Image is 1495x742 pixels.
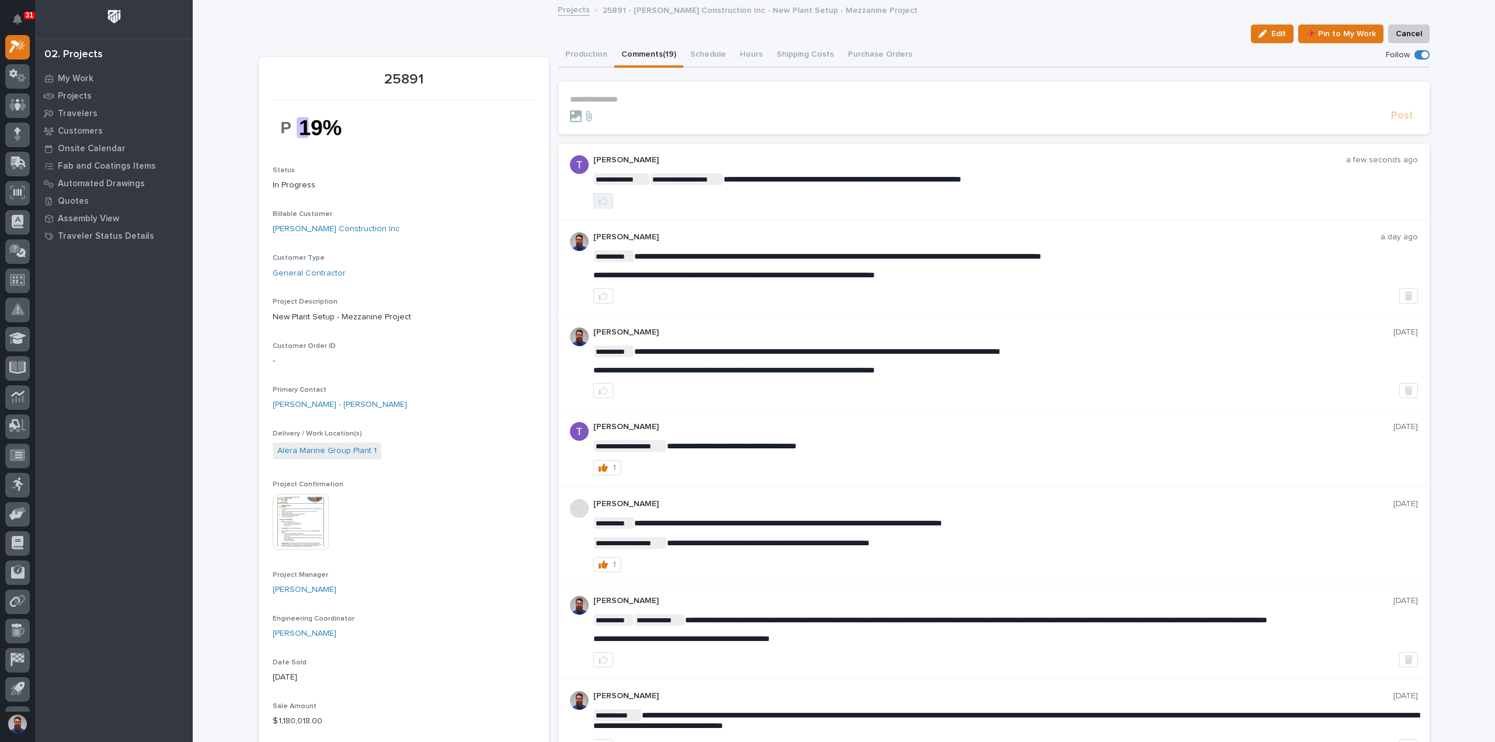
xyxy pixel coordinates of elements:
[35,104,193,122] a: Travelers
[58,214,119,224] p: Assembly View
[1393,596,1418,606] p: [DATE]
[35,192,193,210] a: Quotes
[1396,27,1422,41] span: Cancel
[1393,691,1418,701] p: [DATE]
[58,179,145,189] p: Automated Drawings
[593,596,1393,606] p: [PERSON_NAME]
[273,223,399,235] a: [PERSON_NAME] Construction Inc
[273,659,307,666] span: Date Sold
[273,615,354,622] span: Engineering Coordinator
[841,43,919,68] button: Purchase Orders
[35,140,193,157] a: Onsite Calendar
[1393,499,1418,509] p: [DATE]
[558,2,590,16] a: Projects
[593,383,613,398] button: like this post
[614,43,683,68] button: Comments (19)
[1251,25,1294,43] button: Edit
[273,298,338,305] span: Project Description
[35,227,193,245] a: Traveler Status Details
[1386,109,1418,123] button: Post
[273,167,295,174] span: Status
[5,7,30,32] button: Notifications
[273,255,325,262] span: Customer Type
[273,628,336,640] a: [PERSON_NAME]
[593,652,613,667] button: like this post
[273,355,535,367] p: -
[273,430,362,437] span: Delivery / Work Location(s)
[273,107,360,148] img: F9Fvd73DN3zqcIUUPutL_ASR06Zz_xfBcFXBSZxboHk
[273,572,328,579] span: Project Manager
[593,460,621,475] button: 1
[1399,383,1418,398] button: Delete post
[26,11,33,19] p: 31
[603,3,917,16] p: 25891 - [PERSON_NAME] Construction Inc - New Plant Setup - Mezzanine Project
[613,464,616,472] div: 1
[35,122,193,140] a: Customers
[35,175,193,192] a: Automated Drawings
[1393,422,1418,432] p: [DATE]
[58,161,156,172] p: Fab and Coatings Items
[733,43,770,68] button: Hours
[273,267,346,280] a: General Contractor
[273,179,535,191] p: In Progress
[1391,109,1413,123] span: Post
[558,43,614,68] button: Production
[273,343,336,350] span: Customer Order ID
[5,712,30,736] button: users-avatar
[58,126,103,137] p: Customers
[35,157,193,175] a: Fab and Coatings Items
[58,231,154,242] p: Traveler Status Details
[1399,288,1418,304] button: Delete post
[273,386,326,393] span: Primary Contact
[15,14,30,33] div: Notifications31
[1399,652,1418,667] button: Delete post
[613,560,616,569] div: 1
[1346,155,1418,165] p: a few seconds ago
[273,703,317,710] span: Sale Amount
[570,155,589,174] img: ACg8ocJzp6JlAsqLGFZa5W8tbqkQlkB-IFH8Jc3uquxdqLOf1XPSWw=s96-c
[570,422,589,441] img: ACg8ocJzp6JlAsqLGFZa5W8tbqkQlkB-IFH8Jc3uquxdqLOf1XPSWw=s96-c
[593,328,1393,337] p: [PERSON_NAME]
[1271,29,1286,39] span: Edit
[273,71,535,88] p: 25891
[35,87,193,104] a: Projects
[770,43,841,68] button: Shipping Costs
[58,109,98,119] p: Travelers
[1386,50,1410,60] p: Follow
[273,481,343,488] span: Project Confirmation
[570,596,589,615] img: 6hTokn1ETDGPf9BPokIQ
[593,288,613,304] button: like this post
[273,715,535,727] p: $ 1,180,018.00
[570,691,589,710] img: 6hTokn1ETDGPf9BPokIQ
[103,6,125,27] img: Workspace Logo
[277,445,377,457] a: Alera Marine Group Plant 1
[1306,27,1376,41] span: 📌 Pin to My Work
[1388,25,1430,43] button: Cancel
[273,311,535,323] p: New Plant Setup - Mezzanine Project
[593,155,1346,165] p: [PERSON_NAME]
[35,69,193,87] a: My Work
[58,91,92,102] p: Projects
[58,74,93,84] p: My Work
[58,196,89,207] p: Quotes
[35,210,193,227] a: Assembly View
[570,328,589,346] img: 6hTokn1ETDGPf9BPokIQ
[1381,232,1418,242] p: a day ago
[593,691,1393,701] p: [PERSON_NAME]
[593,232,1381,242] p: [PERSON_NAME]
[593,193,613,208] button: like this post
[593,499,1393,509] p: [PERSON_NAME]
[1298,25,1383,43] button: 📌 Pin to My Work
[593,557,621,572] button: 1
[593,422,1393,432] p: [PERSON_NAME]
[1393,328,1418,337] p: [DATE]
[570,232,589,251] img: 6hTokn1ETDGPf9BPokIQ
[44,48,103,61] div: 02. Projects
[273,211,332,218] span: Billable Customer
[58,144,126,154] p: Onsite Calendar
[273,584,336,596] a: [PERSON_NAME]
[273,671,535,684] p: [DATE]
[683,43,733,68] button: Schedule
[273,399,407,411] a: [PERSON_NAME] - [PERSON_NAME]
